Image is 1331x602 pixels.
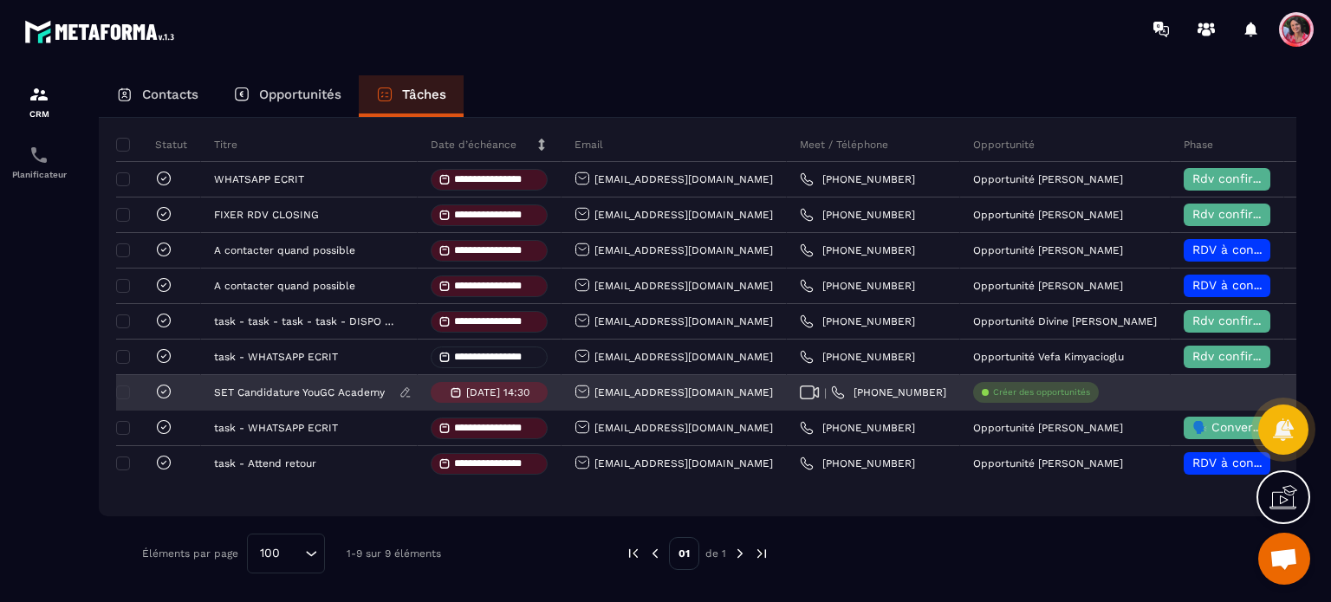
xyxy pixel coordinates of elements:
p: Date d’échéance [431,138,516,152]
span: 100 [254,544,286,563]
p: 01 [669,537,699,570]
a: schedulerschedulerPlanificateur [4,132,74,192]
p: Opportunité [PERSON_NAME] [973,280,1123,292]
p: Email [575,138,603,152]
p: Contacts [142,87,198,102]
p: [DATE] 14:30 [466,386,529,398]
div: Search for option [247,534,325,573]
a: [PHONE_NUMBER] [831,385,946,399]
p: A contacter quand possible [214,244,355,256]
p: Opportunité [PERSON_NAME] [973,422,1123,434]
p: CRM [4,109,74,119]
p: Opportunité [PERSON_NAME] [973,209,1123,221]
p: FIXER RDV CLOSING [214,209,319,221]
div: Ouvrir le chat [1258,533,1310,585]
p: Phase [1184,138,1213,152]
a: [PHONE_NUMBER] [800,279,915,293]
a: [PHONE_NUMBER] [800,456,915,470]
a: Tâches [359,75,464,117]
p: task - task - task - task - DISPO QUAND POUR CLOSING? [214,315,399,327]
span: RDV à confimer ❓ [1192,278,1304,292]
a: [PHONE_NUMBER] [800,208,915,222]
span: Rdv confirmé ✅ [1192,207,1290,221]
p: task - WHATSAPP ECRIT [214,351,338,363]
a: [PHONE_NUMBER] [800,243,915,257]
img: prev [647,546,663,561]
p: Opportunité [973,138,1035,152]
span: Rdv confirmé ✅ [1192,314,1290,327]
span: Rdv confirmé ✅ [1192,349,1290,363]
span: Rdv confirmé ✅ [1192,172,1290,185]
a: Opportunités [216,75,359,117]
a: [PHONE_NUMBER] [800,314,915,328]
img: logo [24,16,180,48]
img: prev [626,546,641,561]
span: RDV à confimer ❓ [1192,243,1304,256]
p: Opportunité Vefa Kimyacioglu [973,351,1124,363]
p: 1-9 sur 9 éléments [347,547,441,560]
p: Éléments par page [142,547,238,560]
p: Opportunité [PERSON_NAME] [973,244,1123,256]
p: Créer des opportunités [993,386,1090,398]
img: scheduler [29,145,49,165]
p: task - Attend retour [214,457,316,469]
a: formationformationCRM [4,71,74,132]
p: SET Candidature YouGC Academy [214,386,385,398]
img: next [754,546,769,561]
p: WHATSAPP ECRIT [214,173,304,185]
a: [PHONE_NUMBER] [800,421,915,435]
p: Opportunité [PERSON_NAME] [973,173,1123,185]
p: Opportunité Divine [PERSON_NAME] [973,315,1157,327]
p: Statut [120,138,187,152]
p: Opportunité [PERSON_NAME] [973,457,1123,469]
span: | [824,386,827,399]
p: de 1 [705,547,726,560]
p: Meet / Téléphone [800,138,888,152]
p: A contacter quand possible [214,280,355,292]
input: Search for option [286,544,301,563]
p: Opportunités [259,87,341,102]
span: RDV à confimer ❓ [1192,456,1304,469]
a: Contacts [99,75,216,117]
p: Titre [214,138,237,152]
p: Planificateur [4,170,74,179]
img: next [732,546,748,561]
a: [PHONE_NUMBER] [800,172,915,186]
img: formation [29,84,49,105]
p: task - WHATSAPP ECRIT [214,422,338,434]
p: Tâches [402,87,446,102]
a: [PHONE_NUMBER] [800,350,915,364]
